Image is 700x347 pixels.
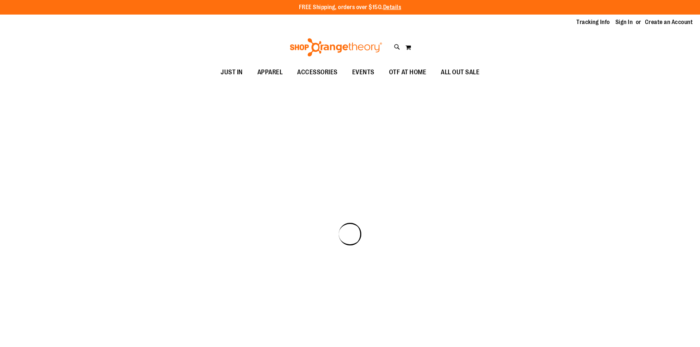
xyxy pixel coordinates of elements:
a: APPAREL [250,64,290,81]
a: Tracking Info [576,18,610,26]
a: Details [383,4,401,11]
a: Sign In [615,18,633,26]
a: Create an Account [645,18,693,26]
span: ALL OUT SALE [441,64,479,80]
span: APPAREL [257,64,283,80]
img: Shop Orangetheory [289,38,383,56]
span: JUST IN [221,64,243,80]
a: JUST IN [213,64,250,81]
p: FREE Shipping, orders over $150. [299,3,401,12]
span: OTF AT HOME [389,64,427,80]
a: OTF AT HOME [382,64,434,81]
span: EVENTS [352,64,374,80]
span: ACCESSORIES [297,64,338,80]
a: ACCESSORIES [290,64,345,81]
a: ALL OUT SALE [433,64,487,81]
a: EVENTS [345,64,382,81]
